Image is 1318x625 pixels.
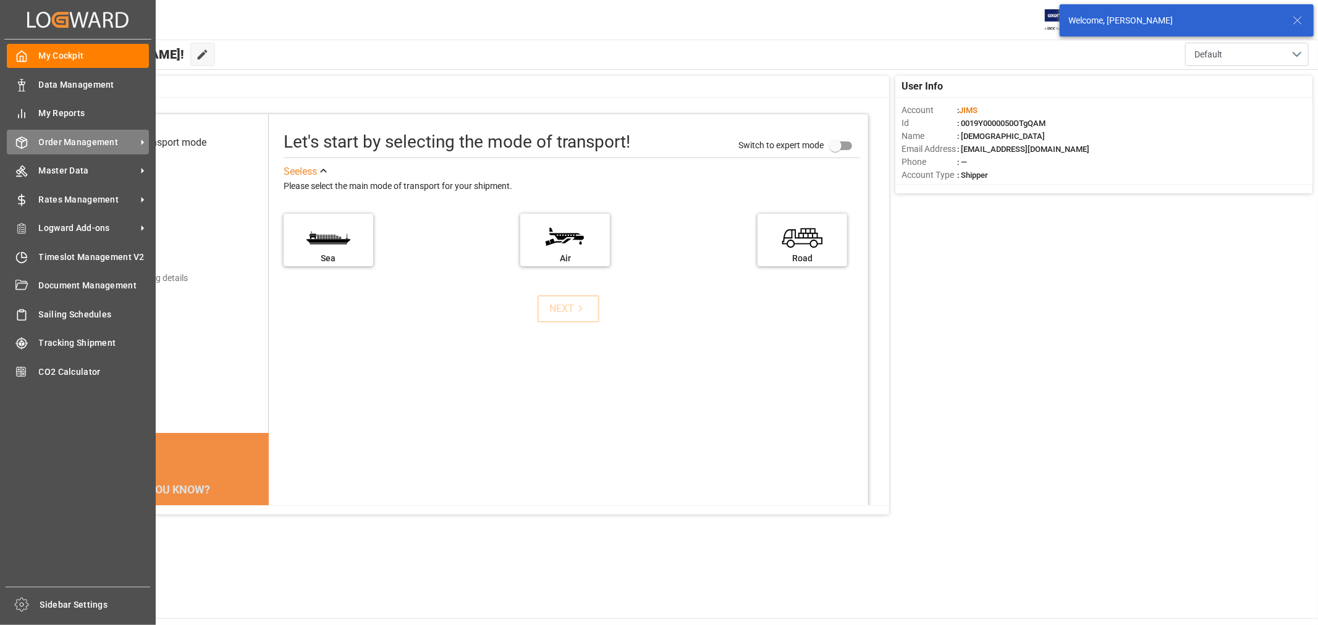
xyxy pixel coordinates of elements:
[290,252,367,265] div: Sea
[39,164,137,177] span: Master Data
[7,274,149,298] a: Document Management
[39,366,150,379] span: CO2 Calculator
[39,222,137,235] span: Logward Add-ons
[7,245,149,269] a: Timeslot Management V2
[39,251,150,264] span: Timeslot Management V2
[39,78,150,91] span: Data Management
[1185,43,1309,66] button: open menu
[902,169,957,182] span: Account Type
[284,164,317,179] div: See less
[84,502,254,576] div: The energy needed to power one large container ship across the ocean in a single day is the same ...
[39,308,150,321] span: Sailing Schedules
[39,136,137,149] span: Order Management
[284,179,860,194] div: Please select the main mode of transport for your shipment.
[957,106,978,115] span: :
[549,301,587,316] div: NEXT
[764,252,841,265] div: Road
[1068,14,1281,27] div: Welcome, [PERSON_NAME]
[69,476,269,502] div: DID YOU KNOW?
[957,170,988,180] span: : Shipper
[39,107,150,120] span: My Reports
[7,44,149,68] a: My Cockpit
[1045,9,1088,31] img: Exertis%20JAM%20-%20Email%20Logo.jpg_1722504956.jpg
[538,295,599,322] button: NEXT
[284,129,630,155] div: Let's start by selecting the mode of transport!
[7,302,149,326] a: Sailing Schedules
[39,193,137,206] span: Rates Management
[7,72,149,96] a: Data Management
[902,130,957,143] span: Name
[902,117,957,130] span: Id
[902,143,957,156] span: Email Address
[7,331,149,355] a: Tracking Shipment
[957,132,1045,141] span: : [DEMOGRAPHIC_DATA]
[902,156,957,169] span: Phone
[902,104,957,117] span: Account
[39,279,150,292] span: Document Management
[957,145,1089,154] span: : [EMAIL_ADDRESS][DOMAIN_NAME]
[1194,48,1222,61] span: Default
[7,101,149,125] a: My Reports
[959,106,978,115] span: JIMS
[251,502,269,591] button: next slide / item
[51,43,184,66] span: Hello [PERSON_NAME]!
[738,140,824,149] span: Switch to expert mode
[111,135,206,150] div: Select transport mode
[39,49,150,62] span: My Cockpit
[957,157,967,167] span: : —
[39,337,150,350] span: Tracking Shipment
[7,359,149,384] a: CO2 Calculator
[902,79,943,94] span: User Info
[526,252,604,265] div: Air
[957,119,1046,128] span: : 0019Y0000050OTgQAM
[40,598,151,611] span: Sidebar Settings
